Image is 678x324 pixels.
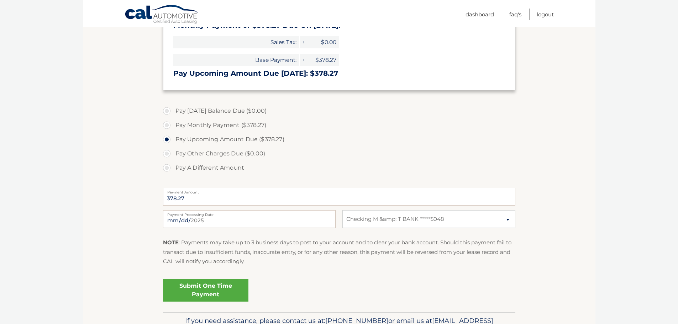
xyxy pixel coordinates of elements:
[163,161,515,175] label: Pay A Different Amount
[300,36,307,48] span: +
[163,239,179,246] strong: NOTE
[466,9,494,20] a: Dashboard
[307,54,339,66] span: $378.27
[163,104,515,118] label: Pay [DATE] Balance Due ($0.00)
[173,69,505,78] h3: Pay Upcoming Amount Due [DATE]: $378.27
[173,36,299,48] span: Sales Tax:
[307,36,339,48] span: $0.00
[125,5,199,25] a: Cal Automotive
[163,118,515,132] label: Pay Monthly Payment ($378.27)
[173,54,299,66] span: Base Payment:
[163,188,515,206] input: Payment Amount
[163,210,336,216] label: Payment Processing Date
[163,188,515,193] label: Payment Amount
[509,9,521,20] a: FAQ's
[163,132,515,147] label: Pay Upcoming Amount Due ($378.27)
[300,54,307,66] span: +
[163,238,515,266] p: : Payments may take up to 3 business days to post to your account and to clear your bank account....
[537,9,554,20] a: Logout
[163,147,515,161] label: Pay Other Charges Due ($0.00)
[163,279,248,302] a: Submit One Time Payment
[163,210,336,228] input: Payment Date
